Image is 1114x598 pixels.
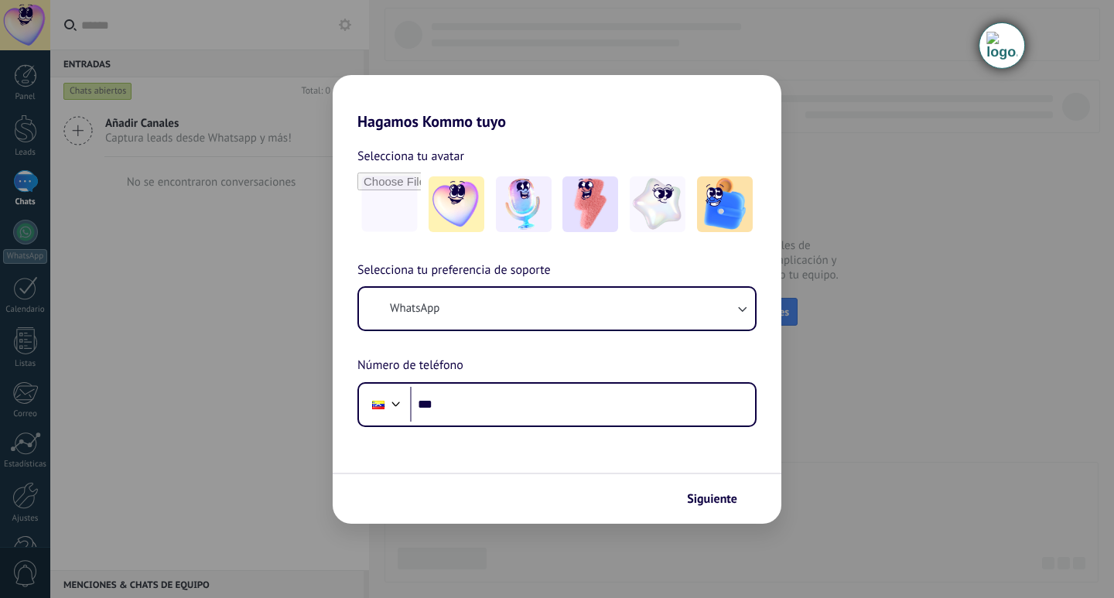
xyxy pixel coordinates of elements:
span: Número de teléfono [357,356,463,376]
img: Timeline extension [986,31,1017,60]
button: WhatsApp [359,288,755,330]
span: Selecciona tu avatar [357,146,464,166]
span: WhatsApp [390,301,439,316]
span: Selecciona tu preferencia de soporte [357,261,551,281]
img: -1.jpeg [429,176,484,232]
button: Siguiente [680,486,758,512]
h2: Hagamos Kommo tuyo [333,75,781,131]
img: -4.jpeg [630,176,685,232]
img: -5.jpeg [697,176,753,232]
span: Siguiente [687,494,737,504]
img: -2.jpeg [496,176,552,232]
div: Venezuela: + 58 [364,388,393,421]
img: -3.jpeg [562,176,618,232]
